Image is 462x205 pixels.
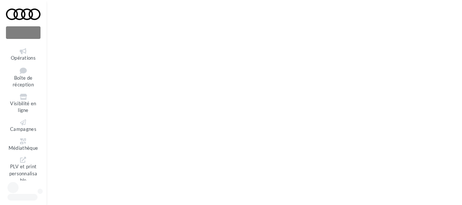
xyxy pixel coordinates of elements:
span: PLV et print personnalisable [9,162,38,183]
a: Médiathèque [6,137,41,153]
a: Opérations [6,47,41,63]
a: PLV et print personnalisable [6,155,41,185]
span: Boîte de réception [13,75,34,88]
a: Boîte de réception [6,66,41,89]
a: Campagnes [6,118,41,134]
div: Nouvelle campagne [6,26,41,39]
a: Visibilité en ligne [6,92,41,115]
span: Visibilité en ligne [10,100,36,113]
span: Médiathèque [9,145,38,151]
span: Campagnes [10,126,36,132]
span: Opérations [11,55,36,61]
